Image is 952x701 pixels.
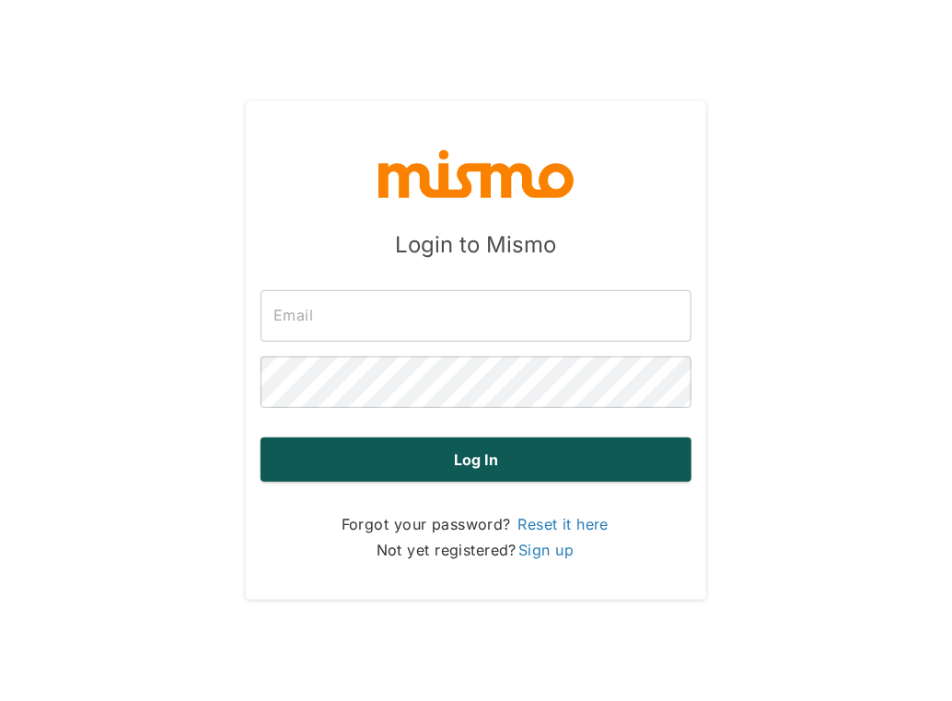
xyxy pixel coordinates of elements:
a: Reset it here [516,513,610,535]
img: logo [375,146,577,201]
p: Not yet registered? [377,537,575,563]
h5: Login to Mismo [396,230,557,260]
button: Log in [261,438,691,482]
a: Sign up [517,539,575,561]
p: Forgot your password? [342,511,610,537]
input: Email [261,290,691,342]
